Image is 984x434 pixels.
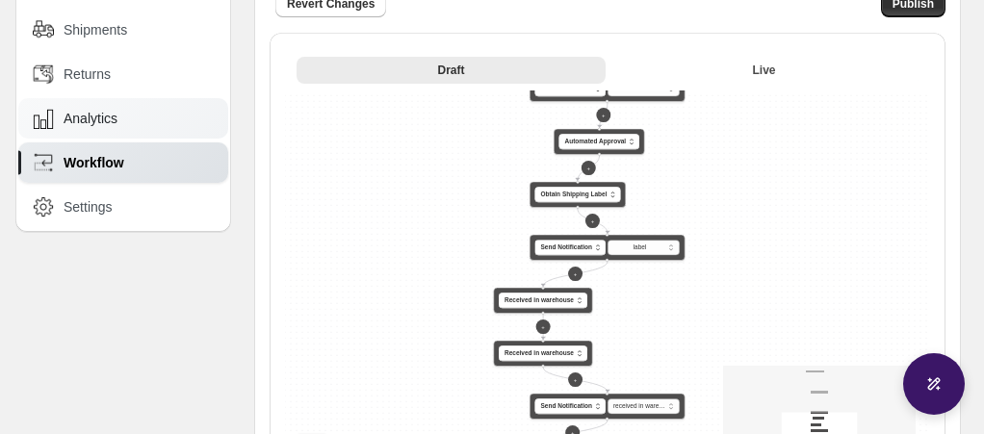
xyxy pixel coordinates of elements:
[565,137,627,146] span: Automated Approval
[554,129,645,155] div: Automated Approval
[535,398,606,414] button: Send Notification
[541,401,592,411] span: Send Notification
[297,57,606,84] button: Draft version
[568,372,583,387] button: +
[64,109,117,128] span: Analytics
[535,240,606,255] button: Send Notification
[582,161,596,175] button: +
[437,63,464,78] span: Draft
[64,20,127,39] span: Shipments
[64,197,113,217] span: Settings
[596,108,610,122] button: +
[609,57,919,84] button: Live version
[535,187,621,202] button: Obtain Shipping Label
[505,348,574,358] span: Received in warehouse
[578,209,608,234] g: Edge from 2e1b1e02-8c34-4118-9e74-d873fc29ea84 to ee4293f9-f130-4cee-9014-a581b3998e10
[494,288,593,314] div: Received in warehouse
[585,214,600,228] button: +
[64,64,111,84] span: Returns
[536,319,551,334] button: +
[530,235,685,261] div: Send Notification
[543,262,608,287] g: Edge from ee4293f9-f130-4cee-9014-a581b3998e10 to 288c1f10-e4bf-417c-ae34-a3dc860363c3
[530,182,626,208] div: Obtain Shipping Label
[559,134,640,149] button: Automated Approval
[541,243,592,252] span: Send Notification
[499,345,587,361] button: Received in warehouse
[543,368,608,393] g: Edge from a8fbbcf3-990d-45b4-931d-a1db20474b2a to 1335c7e9-400a-4982-ad64-7aebd1e1f7f4
[752,63,775,78] span: Live
[568,267,583,281] button: +
[600,103,608,128] g: Edge from e12631c3-e6c2-4cbb-8dd2-73409d15bba4 to ef3e18d2-42eb-4d2c-847f-c3fa54b643ef
[541,190,608,199] span: Obtain Shipping Label
[578,156,600,181] g: Edge from ef3e18d2-42eb-4d2c-847f-c3fa54b643ef to 2e1b1e02-8c34-4118-9e74-d873fc29ea84
[505,295,574,305] span: Received in warehouse
[530,394,685,420] div: Send Notification
[494,341,593,367] div: Received in warehouse
[499,293,587,308] button: Received in warehouse
[64,153,124,172] span: Workflow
